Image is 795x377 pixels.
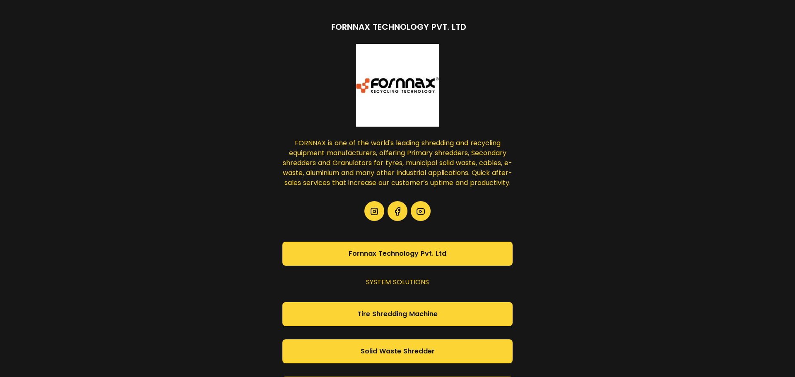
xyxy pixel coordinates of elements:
a: Tire Shredding Machine [282,302,513,326]
img: cb33dbd0-4adc-42f4-b26b-d8e6055d1aca [356,44,439,127]
div: SYSTEM SOLUTIONS [282,277,513,289]
a: Solid Waste Shredder [282,339,513,363]
h1: Fornnax Technology Pvt. Ltd [331,21,466,33]
a: Fornnax Technology Pvt. Ltd [282,242,513,266]
div: FORNNAX is one of the world's leading shredding and recycling equipment manufacturers, offering P... [282,138,513,190]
